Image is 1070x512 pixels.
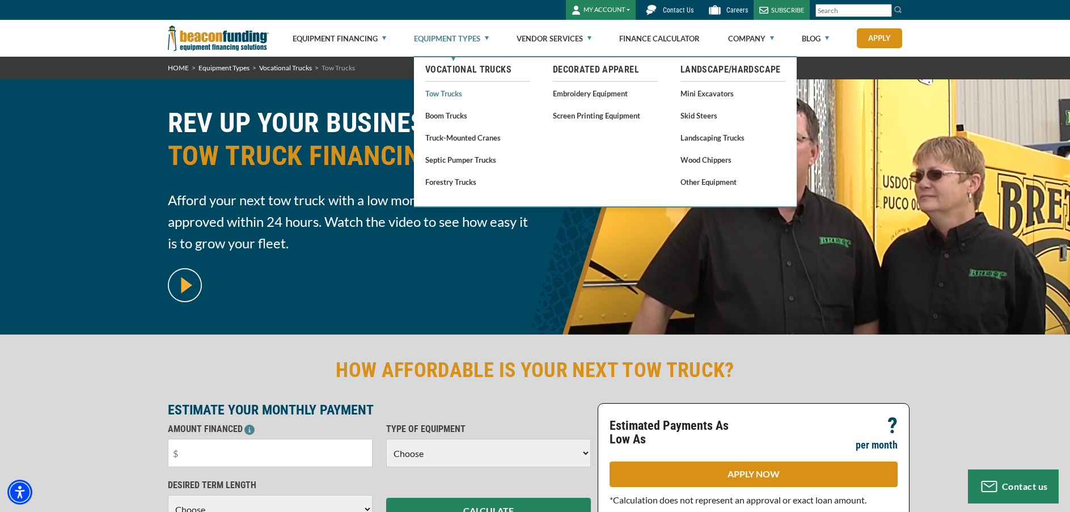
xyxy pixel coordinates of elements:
a: Tow Trucks [425,86,530,100]
div: Accessibility Menu [7,480,32,505]
p: TYPE OF EQUIPMENT [386,422,591,436]
a: Landscaping Trucks [680,130,785,145]
a: Vendor Services [517,20,591,57]
span: Tow Trucks [322,64,355,72]
a: Blog [802,20,829,57]
span: Afford your next tow truck with a low monthly payment. Get approved within 24 hours. Watch the vi... [168,189,528,254]
span: Careers [726,6,748,14]
p: DESIRED TERM LENGTH [168,479,373,492]
p: ? [887,419,898,433]
a: Screen Printing Equipment [553,108,658,122]
a: Finance Calculator [619,20,700,57]
a: Landscape/Hardscape [680,63,785,77]
a: Skid Steers [680,108,785,122]
input: $ [168,439,373,467]
a: Clear search text [880,6,889,15]
a: Company [728,20,774,57]
button: Contact us [968,469,1059,503]
a: Mini Excavators [680,86,785,100]
a: Forestry Trucks [425,175,530,189]
a: Embroidery Equipment [553,86,658,100]
a: Equipment Financing [293,20,386,57]
a: APPLY NOW [610,462,898,487]
h2: HOW AFFORDABLE IS YOUR NEXT TOW TRUCK? [168,357,903,383]
img: video modal pop-up play button [168,268,202,302]
a: Wood Chippers [680,153,785,167]
span: TOW TRUCK FINANCING [168,139,528,172]
a: Vocational Trucks [425,63,530,77]
p: Estimated Payments As Low As [610,419,747,446]
a: Apply [857,28,902,48]
a: Equipment Types [414,20,489,57]
span: Contact us [1002,481,1048,492]
p: AMOUNT FINANCED [168,422,373,436]
img: Beacon Funding Corporation logo [168,20,269,57]
p: ESTIMATE YOUR MONTHLY PAYMENT [168,403,591,417]
a: Vocational Trucks [259,64,312,72]
img: Search [894,5,903,14]
p: per month [856,438,898,452]
a: Truck-Mounted Cranes [425,130,530,145]
a: Equipment Types [198,64,249,72]
a: Other Equipment [680,175,785,189]
span: Contact Us [663,6,693,14]
a: Decorated Apparel [553,63,658,77]
a: Boom Trucks [425,108,530,122]
h1: REV UP YOUR BUSINESS [168,107,528,181]
span: *Calculation does not represent an approval or exact loan amount. [610,494,866,505]
a: Septic Pumper Trucks [425,153,530,167]
input: Search [815,4,892,17]
a: HOME [168,64,189,72]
